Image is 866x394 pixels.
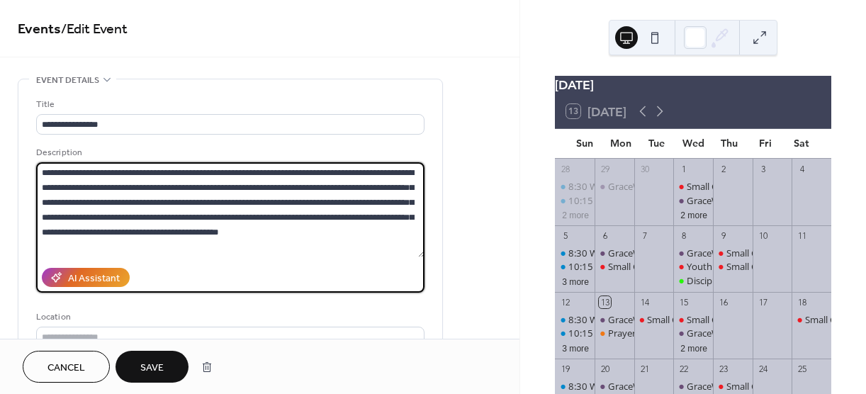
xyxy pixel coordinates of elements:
div: 12 [560,296,572,308]
div: Small Group- Women's Coffee, Conversation & Fun! [792,313,831,326]
div: Tue [639,129,675,158]
div: Small Group- Living Free [687,180,789,193]
div: GraceWorks Food Pantry [595,380,634,393]
div: 3 [757,163,769,175]
div: Small Group- Women ([PERSON_NAME] & [PERSON_NAME]) [608,260,861,273]
div: 20 [599,363,611,375]
div: GraceWorks Food Pantry [687,247,793,259]
div: Prayer Team Meeting [595,327,634,339]
div: Discipleship Classes [687,274,770,287]
button: 3 more [556,341,595,354]
div: Location [36,310,422,325]
div: GraceWorks Food Pantry [687,194,793,207]
div: 10:15 Worship Service [555,194,595,207]
div: Wed [675,129,712,158]
div: GraceWorks Food Pantry [673,194,713,207]
div: Small Group- Gabels [713,260,753,273]
span: Event details [36,73,99,88]
div: 8:30 Worship Service [555,247,595,259]
div: GraceWorks Food Pantry [595,247,634,259]
div: 8:30 Worship Service [568,247,657,259]
div: 4 [797,163,809,175]
div: GraceWorks Food Pantry [608,247,714,259]
div: Fri [748,129,784,158]
div: Small Group- Women ([PERSON_NAME]) [647,313,817,326]
div: 8:30 Worship Service [568,313,657,326]
div: 10:15 Worship Service [568,194,663,207]
div: GraceWorks Food Pantry [673,327,713,339]
div: Mon [602,129,639,158]
div: 2 [717,163,729,175]
button: 2 more [675,341,713,354]
div: 24 [757,363,769,375]
div: 10:15 Worship Service [555,327,595,339]
div: 22 [678,363,690,375]
div: 7 [639,230,651,242]
div: GraceWorks Food Pantry [608,380,714,393]
div: [DATE] [555,76,831,94]
button: 3 more [556,274,595,288]
div: GraceWorks Food Pantry [595,313,634,326]
div: GraceWorks Food Pantry [673,247,713,259]
div: Small Group- Women (Becky & Vicki) [595,260,634,273]
div: Small Group- Women (Kristin) [634,313,674,326]
div: 25 [797,363,809,375]
div: 9 [717,230,729,242]
div: 5 [560,230,572,242]
div: 8:30 Worship Service [555,180,595,193]
div: 1 [678,163,690,175]
div: Small Group- Young Adults [726,380,840,393]
div: Sat [784,129,820,158]
div: 13 [599,296,611,308]
div: Youth Group [687,260,742,273]
div: GraceWorks Food Pantry [687,380,793,393]
button: AI Assistant [42,268,130,287]
div: Prayer Team Meeting [608,327,698,339]
div: 19 [560,363,572,375]
div: 10 [757,230,769,242]
div: Small Group- Young Adults [713,380,753,393]
div: 10:15 Worship Service [568,327,663,339]
div: Small Group- Young Adults [713,247,753,259]
button: 2 more [556,208,595,221]
div: Youth Group [673,260,713,273]
div: 10:15 Worship Service [555,260,595,273]
div: Description [36,145,422,160]
button: Save [116,351,189,383]
div: GraceWorks Food Pantry [595,180,634,193]
div: 21 [639,363,651,375]
a: Events [18,16,61,43]
span: Cancel [47,361,85,376]
div: Sun [566,129,602,158]
button: Cancel [23,351,110,383]
div: 8 [678,230,690,242]
div: GraceWorks Food Pantry [673,380,713,393]
div: Small Group- Gabels [726,260,813,273]
div: 30 [639,163,651,175]
div: GraceWorks Food Pantry [687,327,793,339]
div: Small Group- Young Adults [726,247,840,259]
span: Save [140,361,164,376]
div: AI Assistant [68,271,120,286]
div: 16 [717,296,729,308]
div: 29 [599,163,611,175]
div: 6 [599,230,611,242]
div: 28 [560,163,572,175]
div: GraceWorks Food Pantry [608,180,714,193]
div: 17 [757,296,769,308]
div: Discipleship Classes [673,274,713,287]
div: Small Group- Living Free [673,180,713,193]
div: 8:30 Worship Service [555,380,595,393]
div: 15 [678,296,690,308]
div: 8:30 Worship Service [568,380,657,393]
div: 8:30 Worship Service [568,180,657,193]
div: Thu [712,129,748,158]
div: 23 [717,363,729,375]
div: Title [36,97,422,112]
div: 11 [797,230,809,242]
div: 14 [639,296,651,308]
div: 18 [797,296,809,308]
div: 8:30 Worship Service [555,313,595,326]
button: 2 more [675,208,713,221]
